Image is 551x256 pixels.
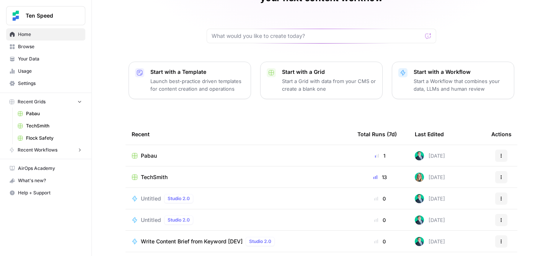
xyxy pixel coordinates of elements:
[14,108,85,120] a: Pabau
[415,237,445,246] div: [DATE]
[357,173,403,181] div: 13
[260,62,383,99] button: Start with a GridStart a Grid with data from your CMS or create a blank one
[6,187,85,199] button: Help + Support
[6,6,85,25] button: Workspace: Ten Speed
[9,9,23,23] img: Ten Speed Logo
[14,120,85,132] a: TechSmith
[212,32,422,40] input: What would you like to create today?
[392,62,514,99] button: Start with a WorkflowStart a Workflow that combines your data, LLMs and human review
[491,124,512,145] div: Actions
[132,173,345,181] a: TechSmith
[18,147,57,153] span: Recent Workflows
[132,194,345,203] a: UntitledStudio 2.0
[132,152,345,160] a: Pabau
[415,151,445,160] div: [DATE]
[168,217,190,223] span: Studio 2.0
[282,77,376,93] p: Start a Grid with data from your CMS or create a blank one
[414,68,508,76] p: Start with a Workflow
[357,238,403,245] div: 0
[6,53,85,65] a: Your Data
[6,96,85,108] button: Recent Grids
[141,152,157,160] span: Pabau
[357,124,397,145] div: Total Runs (7d)
[18,98,46,105] span: Recent Grids
[18,31,82,38] span: Home
[6,41,85,53] a: Browse
[415,194,445,203] div: [DATE]
[415,237,424,246] img: loq7q7lwz012dtl6ci9jrncps3v6
[26,110,82,117] span: Pabau
[357,152,403,160] div: 1
[7,175,85,186] div: What's new?
[129,62,251,99] button: Start with a TemplateLaunch best-practice driven templates for content creation and operations
[141,173,168,181] span: TechSmith
[415,124,444,145] div: Last Edited
[414,77,508,93] p: Start a Workflow that combines your data, LLMs and human review
[6,28,85,41] a: Home
[415,215,424,225] img: loq7q7lwz012dtl6ci9jrncps3v6
[415,173,424,182] img: clj2pqnt5d80yvglzqbzt3r6x08a
[141,238,243,245] span: Write Content Brief from Keyword [DEV]
[132,124,345,145] div: Recent
[6,65,85,77] a: Usage
[415,173,445,182] div: [DATE]
[357,216,403,224] div: 0
[415,194,424,203] img: loq7q7lwz012dtl6ci9jrncps3v6
[282,68,376,76] p: Start with a Grid
[415,215,445,225] div: [DATE]
[249,238,271,245] span: Studio 2.0
[18,165,82,172] span: AirOps Academy
[150,68,245,76] p: Start with a Template
[141,216,161,224] span: Untitled
[132,215,345,225] a: UntitledStudio 2.0
[168,195,190,202] span: Studio 2.0
[18,43,82,50] span: Browse
[18,55,82,62] span: Your Data
[18,68,82,75] span: Usage
[26,135,82,142] span: Flock Safety
[6,162,85,174] a: AirOps Academy
[6,144,85,156] button: Recent Workflows
[150,77,245,93] p: Launch best-practice driven templates for content creation and operations
[357,195,403,202] div: 0
[6,77,85,90] a: Settings
[132,237,345,246] a: Write Content Brief from Keyword [DEV]Studio 2.0
[26,12,72,20] span: Ten Speed
[6,174,85,187] button: What's new?
[18,80,82,87] span: Settings
[26,122,82,129] span: TechSmith
[415,151,424,160] img: loq7q7lwz012dtl6ci9jrncps3v6
[14,132,85,144] a: Flock Safety
[141,195,161,202] span: Untitled
[18,189,82,196] span: Help + Support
